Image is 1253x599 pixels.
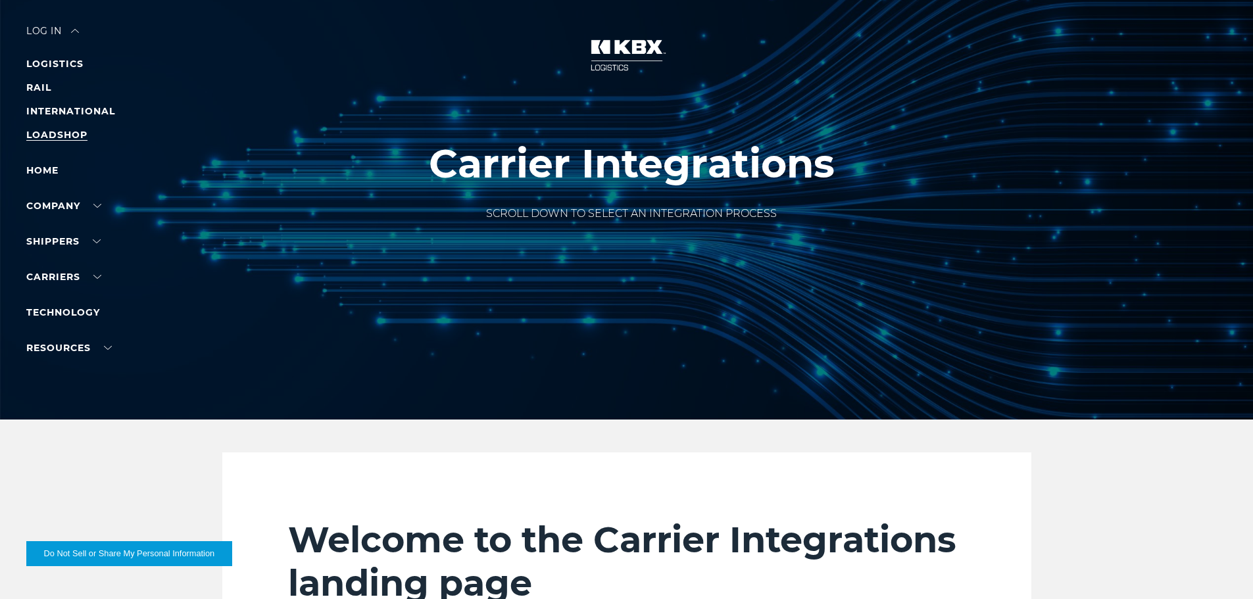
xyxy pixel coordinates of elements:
img: arrow [71,29,79,33]
a: Carriers [26,271,101,283]
img: kbx logo [577,26,676,84]
a: INTERNATIONAL [26,105,115,117]
a: LOADSHOP [26,129,87,141]
button: Do Not Sell or Share My Personal Information [26,541,232,566]
a: SHIPPERS [26,235,101,247]
a: RAIL [26,82,51,93]
a: Technology [26,306,100,318]
a: RESOURCES [26,342,112,354]
p: SCROLL DOWN TO SELECT AN INTEGRATION PROCESS [429,206,835,222]
a: Home [26,164,59,176]
div: Log in [26,26,79,45]
a: Company [26,200,101,212]
a: LOGISTICS [26,58,84,70]
h1: Carrier Integrations [429,141,835,186]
